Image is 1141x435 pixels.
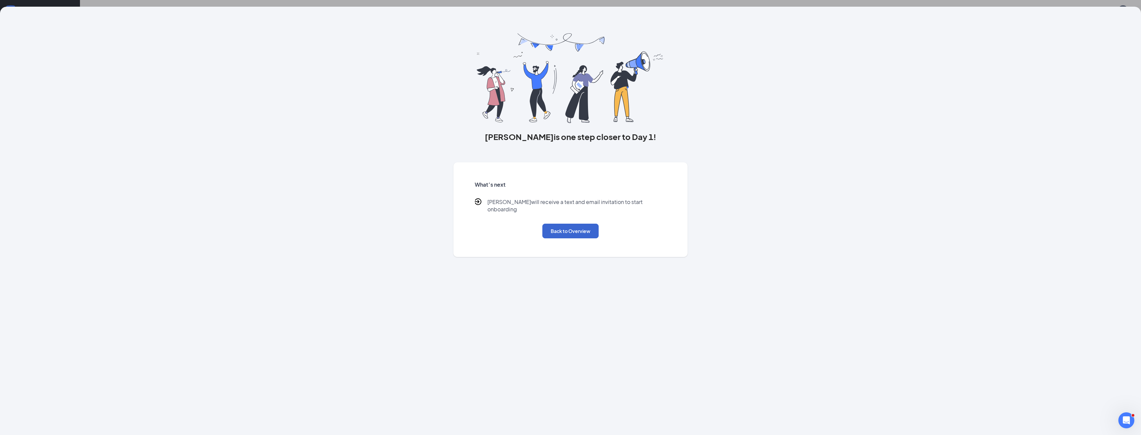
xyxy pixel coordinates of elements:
p: [PERSON_NAME] will receive a text and email invitation to start onboarding [487,198,667,213]
button: Back to Overview [542,224,599,238]
h5: What’s next [475,181,667,188]
iframe: Intercom live chat [1118,412,1134,428]
img: you are all set [477,33,664,123]
h3: [PERSON_NAME] is one step closer to Day 1! [453,131,688,142]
